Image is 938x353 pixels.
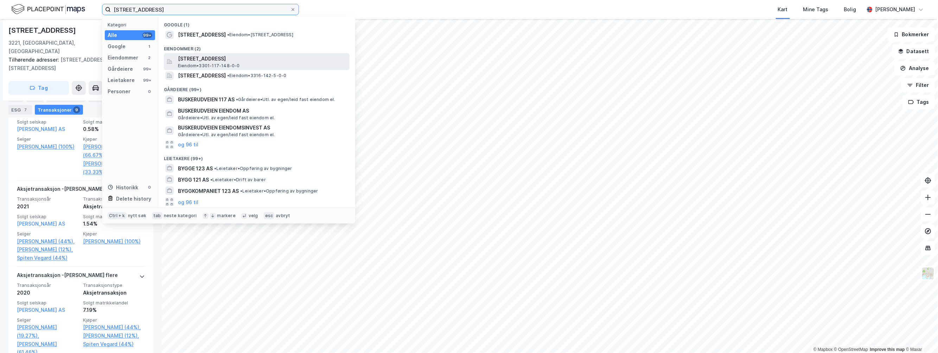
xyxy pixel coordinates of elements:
div: Personer [108,87,130,96]
div: tab [152,212,162,219]
span: Gårdeiere • Utl. av egen/leid fast eiendom el. [236,97,335,102]
div: Transaksjoner [35,105,83,115]
span: Solgt selskap [17,214,79,220]
span: Solgt matrikkelandel [83,300,145,306]
a: Improve this map [870,347,905,352]
div: ESG [8,105,32,115]
span: Leietaker • Drift av barer [210,177,266,183]
div: 99+ [142,77,152,83]
span: Solgt selskap [17,300,79,306]
div: Historikk [108,183,138,192]
div: nytt søk [128,213,147,219]
a: [PERSON_NAME] AS [17,126,65,132]
a: [PERSON_NAME] (66.67%), [83,143,145,159]
span: • [214,166,216,171]
span: Leietaker • Oppføring av bygninger [214,166,292,171]
button: og 96 til [178,198,198,206]
a: [PERSON_NAME] (44%), [83,323,145,332]
div: velg [249,213,258,219]
button: Filter [901,78,935,92]
a: Mapbox [813,347,833,352]
iframe: Chat Widget [903,319,938,353]
span: [STREET_ADDRESS] [178,71,226,80]
a: [PERSON_NAME] AS [17,307,65,313]
div: Delete history [116,195,151,203]
span: Selger [17,136,79,142]
a: [PERSON_NAME] (44%), [17,237,79,246]
div: Aksjetransaksjon [83,289,145,297]
span: Kjøper [83,231,145,237]
div: 99+ [142,66,152,72]
div: neste kategori [164,213,197,219]
a: Spiten Vegard (44%) [83,340,145,348]
div: markere [217,213,236,219]
span: Kjøper [83,136,145,142]
span: BUSKERUDVEIEN EIENDOMSINVEST AS [178,124,347,132]
div: 0 [147,89,152,94]
button: Tags [902,95,935,109]
div: Alle [108,31,117,39]
div: Kontrollprogram for chat [903,319,938,353]
div: 99+ [142,32,152,38]
div: 2020 [17,289,79,297]
div: [STREET_ADDRESS], [STREET_ADDRESS] [8,56,148,73]
div: Eiendommer (2) [158,40,355,53]
span: • [227,73,229,78]
span: Leietaker • Oppføring av bygninger [240,188,318,194]
a: [PERSON_NAME] (100%) [83,237,145,246]
input: Søk på adresse, matrikkel, gårdeiere, leietakere eller personer [111,4,290,15]
a: [PERSON_NAME] (12%), [17,245,79,254]
a: [PERSON_NAME] (12%), [83,332,145,340]
div: 2021 [17,202,79,211]
span: • [227,32,229,37]
div: 3221, [GEOGRAPHIC_DATA], [GEOGRAPHIC_DATA] [8,39,113,56]
div: Aksjetransaksjon - [PERSON_NAME] flere [17,271,118,282]
div: Aksjetransaksjon - [PERSON_NAME] flere [17,185,118,196]
span: • [210,177,212,182]
span: Gårdeiere • Utl. av egen/leid fast eiendom el. [178,115,275,121]
span: BUSKERUDVEIEN EIENDOM AS [178,107,347,115]
span: Tilhørende adresser: [8,57,60,63]
button: Datasett [892,44,935,58]
span: BYGGKOMPANIET 123 AS [178,187,239,195]
a: [PERSON_NAME] AS [17,221,65,227]
span: Eiendom • 3301-117-148-0-0 [178,63,240,69]
div: 7 [22,106,29,113]
button: Bokmerker [888,27,935,42]
span: Selger [17,317,79,323]
div: Mine Tags [803,5,829,14]
a: [PERSON_NAME] (100%) [17,143,79,151]
span: BYGG 121 AS [178,176,209,184]
div: 1.54% [83,220,145,228]
span: Solgt matrikkelandel [83,119,145,125]
div: Kategori [108,22,155,27]
div: Google [108,42,126,51]
span: Eiendom • 3316-142-5-0-0 [227,73,287,78]
div: Leietakere [108,76,135,84]
span: • [236,97,238,102]
a: Spiten Vegard (44%) [17,254,79,262]
span: • [240,188,242,194]
span: BYGGE 123 AS [178,164,213,173]
div: 0.58% [83,125,145,133]
a: [PERSON_NAME] (19.27%), [17,323,79,340]
div: Eiendommer [108,53,138,62]
span: Transaksjonsår [17,196,79,202]
span: Transaksjonstype [83,196,145,202]
div: 7.19% [83,306,145,314]
img: logo.f888ab2527a4732fd821a326f86c7f29.svg [11,3,85,15]
span: Kjøper [83,317,145,323]
span: Gårdeiere • Utl. av egen/leid fast eiendom el. [178,132,275,138]
div: 1 [147,44,152,49]
a: OpenStreetMap [834,347,868,352]
span: Solgt matrikkelandel [83,214,145,220]
button: og 96 til [178,140,198,149]
div: 0 [147,184,152,190]
span: Transaksjonsår [17,282,79,288]
a: [PERSON_NAME] (33.33%) [83,159,145,176]
div: esc [264,212,275,219]
span: Selger [17,231,79,237]
div: Ctrl + k [108,212,127,219]
div: avbryt [276,213,290,219]
div: Kart [778,5,788,14]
